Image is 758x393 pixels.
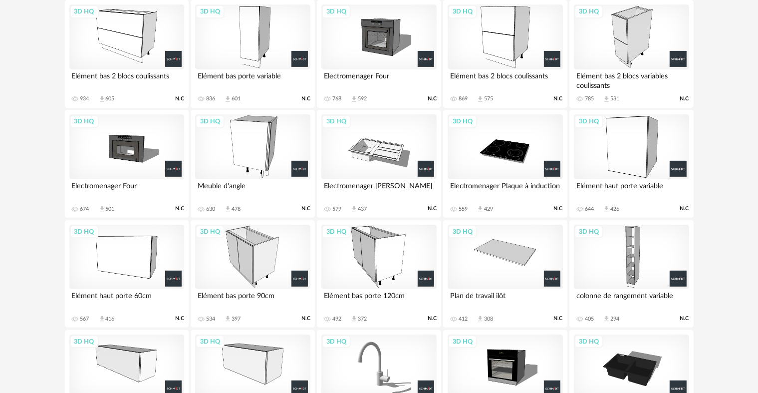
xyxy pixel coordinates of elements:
span: N.C [175,205,184,212]
span: Download icon [603,95,610,103]
div: 3D HQ [70,225,99,238]
div: Elément haut porte 60cm [69,289,184,309]
div: 579 [332,206,341,213]
a: 3D HQ Meuble d'angle 630 Download icon 478 N.C [191,110,314,218]
div: 785 [585,95,594,102]
div: 3D HQ [574,5,603,18]
div: 592 [358,95,367,102]
span: Download icon [98,205,106,213]
div: 3D HQ [322,225,351,238]
div: 3D HQ [322,5,351,18]
a: 3D HQ Electromenager Four 674 Download icon 501 N.C [65,110,189,218]
div: 412 [459,316,468,323]
div: 397 [232,316,241,323]
div: 294 [610,316,619,323]
span: Download icon [98,95,106,103]
span: Download icon [477,315,484,323]
div: 836 [206,95,215,102]
div: 534 [206,316,215,323]
div: 437 [358,206,367,213]
div: 3D HQ [196,225,225,238]
div: 308 [484,316,493,323]
div: 3D HQ [574,225,603,238]
span: N.C [301,205,310,212]
div: Elément bas porte variable [195,69,310,89]
span: N.C [554,205,563,212]
div: 3D HQ [70,335,99,348]
span: N.C [554,315,563,322]
div: 575 [484,95,493,102]
div: 3D HQ [574,115,603,128]
a: 3D HQ Plan de travail ilôt 412 Download icon 308 N.C [443,220,567,328]
div: Elément haut porte variable [574,179,689,199]
a: 3D HQ Elément haut porte variable 644 Download icon 426 N.C [569,110,693,218]
div: 3D HQ [196,115,225,128]
div: 3D HQ [448,225,477,238]
span: Download icon [350,315,358,323]
div: Electromenager Four [69,179,184,199]
div: 768 [332,95,341,102]
div: 630 [206,206,215,213]
div: 429 [484,206,493,213]
span: N.C [428,205,437,212]
a: 3D HQ Elément haut porte 60cm 567 Download icon 416 N.C [65,220,189,328]
div: Elément bas porte 120cm [321,289,436,309]
span: N.C [680,95,689,102]
span: Download icon [224,205,232,213]
div: Electromenager Plaque à induction [448,179,562,199]
span: Download icon [350,205,358,213]
span: Download icon [98,315,106,323]
div: Elément bas 2 blocs coulissants [448,69,562,89]
a: 3D HQ Elément bas porte 120cm 492 Download icon 372 N.C [317,220,441,328]
div: 3D HQ [448,115,477,128]
a: 3D HQ Elément bas porte 90cm 534 Download icon 397 N.C [191,220,314,328]
div: 934 [80,95,89,102]
span: Download icon [224,95,232,103]
span: Download icon [350,95,358,103]
span: N.C [680,205,689,212]
div: 416 [106,316,115,323]
div: 492 [332,316,341,323]
div: 3D HQ [322,335,351,348]
div: Electromenager [PERSON_NAME] [321,179,436,199]
span: Download icon [477,95,484,103]
div: Elément bas porte 90cm [195,289,310,309]
div: 372 [358,316,367,323]
div: colonne de rangement variable [574,289,689,309]
span: N.C [428,95,437,102]
div: Elément bas 2 blocs coulissants [69,69,184,89]
div: 3D HQ [574,335,603,348]
div: 601 [232,95,241,102]
span: N.C [428,315,437,322]
span: N.C [680,315,689,322]
span: Download icon [224,315,232,323]
div: 674 [80,206,89,213]
span: N.C [175,95,184,102]
div: 501 [106,206,115,213]
div: 559 [459,206,468,213]
span: N.C [301,315,310,322]
div: 644 [585,206,594,213]
span: Download icon [477,205,484,213]
span: N.C [554,95,563,102]
div: 3D HQ [196,335,225,348]
div: Plan de travail ilôt [448,289,562,309]
a: 3D HQ Electromenager [PERSON_NAME] 579 Download icon 437 N.C [317,110,441,218]
div: Meuble d'angle [195,179,310,199]
span: Download icon [603,205,610,213]
div: 869 [459,95,468,102]
span: N.C [301,95,310,102]
div: 567 [80,316,89,323]
div: 3D HQ [448,335,477,348]
div: 478 [232,206,241,213]
div: 405 [585,316,594,323]
div: 3D HQ [322,115,351,128]
div: 3D HQ [70,115,99,128]
div: 426 [610,206,619,213]
div: 531 [610,95,619,102]
div: 3D HQ [196,5,225,18]
a: 3D HQ Electromenager Plaque à induction 559 Download icon 429 N.C [443,110,567,218]
div: 3D HQ [448,5,477,18]
span: N.C [175,315,184,322]
div: 605 [106,95,115,102]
